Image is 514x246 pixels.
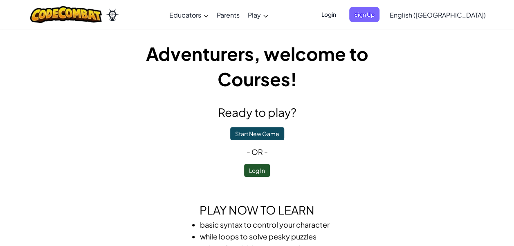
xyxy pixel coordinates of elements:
[230,127,284,140] button: Start New Game
[106,9,119,21] img: Ozaria
[251,147,263,157] span: or
[244,164,270,177] button: Log In
[244,4,272,26] a: Play
[316,7,341,22] button: Login
[247,147,251,157] span: -
[349,7,379,22] button: Sign Up
[386,4,490,26] a: English ([GEOGRAPHIC_DATA])
[165,4,213,26] a: Educators
[110,201,404,219] h2: Play now to learn
[263,147,268,157] span: -
[30,6,102,23] img: CodeCombat logo
[110,41,404,92] h1: Adventurers, welcome to Courses!
[200,230,331,242] li: while loops to solve pesky puzzles
[110,104,404,121] h2: Ready to play?
[390,11,486,19] span: English ([GEOGRAPHIC_DATA])
[169,11,201,19] span: Educators
[248,11,261,19] span: Play
[200,219,331,230] li: basic syntax to control your character
[213,4,244,26] a: Parents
